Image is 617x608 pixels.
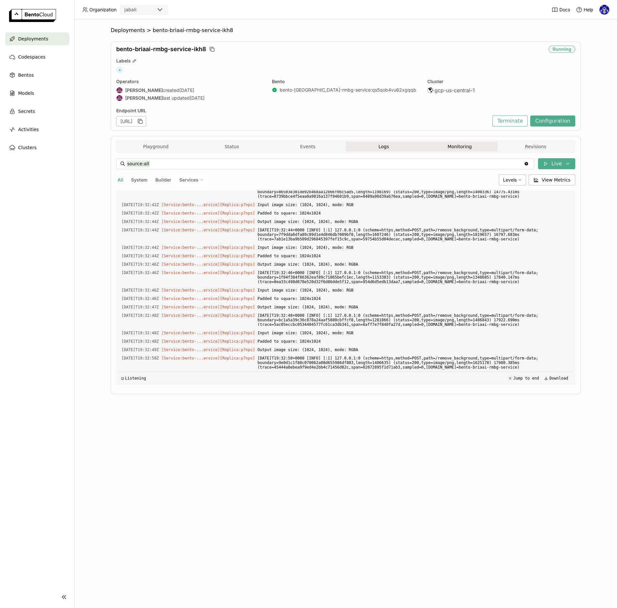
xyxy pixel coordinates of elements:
[179,87,194,93] span: [DATE]
[116,58,575,64] div: Labels
[258,218,570,225] span: Output image size: (1024, 1024), mode: RGBA
[5,69,69,82] a: Bentos
[145,27,153,34] span: >
[506,374,541,382] button: Jump to end
[194,142,270,151] button: Status
[492,116,528,127] button: Terminate
[111,27,581,34] nav: Breadcrumbs navigation
[162,288,220,293] span: [Service:bento-...ervice]
[154,176,173,184] button: Builder
[116,79,264,84] div: Operators
[162,262,220,267] span: [Service:bento-...ervice]
[220,331,255,335] span: [Replica:p7nps]
[125,95,163,101] strong: [PERSON_NAME]
[18,71,34,79] span: Bentos
[137,7,138,13] input: Selected jabali.
[155,177,171,182] span: Builder
[162,219,220,224] span: [Service:bento-...ervice]
[162,348,220,352] span: [Service:bento-...ervice]
[258,312,570,328] span: [DATE]T19:32:48+0000 [INFO] [:1] 127.0.0.1:0 (scheme=https,method=POST,path=/remove_background,ty...
[434,87,475,94] span: gcp-us-central-1
[117,95,122,101] img: Jhonatan Oliveira
[162,245,220,250] span: [Service:bento-...ervice]
[121,244,159,251] span: 2025-10-13T19:32:44.825Z
[162,331,220,335] span: [Service:bento-...ervice]
[121,338,159,345] span: 2025-10-13T19:32:48.533Z
[220,254,255,258] span: [Replica:p7nps]
[179,177,198,183] span: Services
[118,177,123,182] span: All
[18,144,37,151] span: Clusters
[258,346,570,353] span: Output image size: (1024, 1024), mode: RGBA
[258,261,570,268] span: Output image size: (1024, 1024), mode: RGBA
[121,261,159,268] span: 2025-10-13T19:32:46.051Z
[121,201,159,208] span: 2025-10-13T19:32:42.820Z
[5,105,69,118] a: Secrets
[121,287,159,294] span: 2025-10-13T19:32:46.673Z
[162,203,220,207] span: [Service:bento-...ervice]
[116,66,123,73] span: +
[538,158,575,169] button: Live
[162,305,220,309] span: [Service:bento-...ervice]
[121,376,124,381] span: ◲
[220,296,255,301] span: [Replica:p7nps]
[121,210,159,217] span: 2025-10-13T19:32:42.861Z
[258,244,570,251] span: Input image size: (1024, 1024), mode: RGB
[378,144,389,149] span: Logs
[258,201,570,208] span: Input image size: (1024, 1024), mode: RGB
[258,184,570,200] span: [DATE]T19:32:42+0000 [INFO] [:1] 127.0.0.1:0 (scheme=https,method=POST,path=/remove_background,ty...
[162,271,220,275] span: [Service:bento-...ervice]
[559,7,570,13] span: Docs
[220,313,255,318] span: [Replica:p7nps]
[121,218,159,225] span: 2025-10-13T19:32:44.042Z
[258,329,570,337] span: Input image size: (1024, 1024), mode: RGB
[111,27,145,34] div: Deployments
[576,6,593,13] div: Help
[220,228,255,232] span: [Replica:p7nps]
[499,174,526,185] div: Levels
[498,142,574,151] button: Revisions
[130,176,149,184] button: System
[153,27,233,34] span: bento-briaai-rmbg-service-ikh8
[220,356,255,360] span: [Replica:p7nps]
[131,177,148,182] span: System
[125,87,163,93] strong: [PERSON_NAME]
[220,288,255,293] span: [Replica:p7nps]
[118,142,194,151] button: Playground
[280,87,416,93] a: bento-[GEOGRAPHIC_DATA]-rmbg-service:qs5qob4vu62xgqqb
[121,227,159,234] span: 2025-10-13T19:32:44.824Z
[270,142,346,151] button: Events
[116,95,264,101] div: last updated
[552,6,570,13] a: Docs
[121,355,159,362] span: 2025-10-13T19:32:50.289Z
[549,46,575,53] div: Running
[124,6,137,13] div: jabali
[258,287,570,294] span: Input image size: (1024, 1024), mode: RGB
[5,32,69,45] a: Deployments
[121,269,159,276] span: 2025-10-13T19:32:46.672Z
[18,35,48,43] span: Deployments
[220,348,255,352] span: [Replica:p7nps]
[116,116,146,127] div: [URL]
[258,252,570,260] span: Padded to square: 1024x1024
[220,305,255,309] span: [Replica:p7nps]
[5,123,69,136] a: Activities
[162,339,220,344] span: [Service:bento-...ervice]
[542,374,570,382] button: Download
[220,262,255,267] span: [Replica:p7nps]
[162,254,220,258] span: [Service:bento-...ervice]
[5,141,69,154] a: Clusters
[258,295,570,302] span: Padded to square: 1024x1024
[162,313,220,318] span: [Service:bento-...ervice]
[18,107,35,115] span: Secrets
[162,211,220,216] span: [Service:bento-...ervice]
[162,356,220,360] span: [Service:bento-...ervice]
[258,304,570,311] span: Output image size: (1024, 1024), mode: RGBA
[162,296,220,301] span: [Service:bento-...ervice]
[121,312,159,319] span: 2025-10-13T19:32:48.492Z
[503,177,517,182] span: Levels
[18,126,39,133] span: Activities
[116,46,206,53] span: bento-briaai-rmbg-service-ikh8
[5,50,69,63] a: Codespaces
